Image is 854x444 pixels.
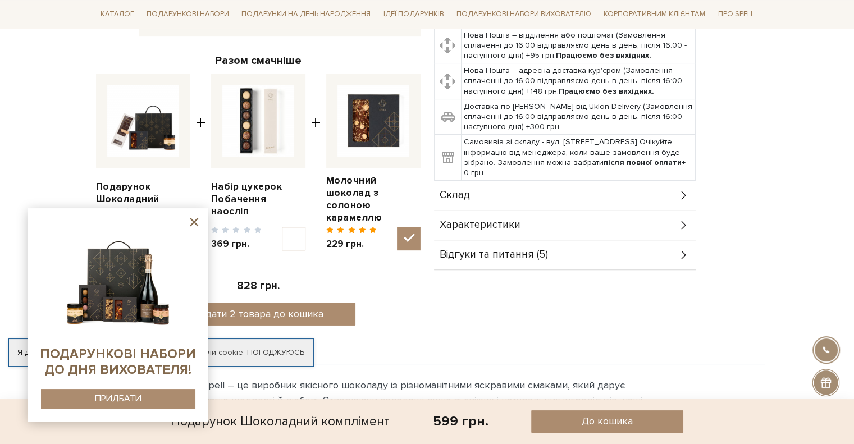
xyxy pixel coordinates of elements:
td: Нова Пошта – відділення або поштомат (Замовлення сплаченні до 16:00 відправляємо день в день, піс... [461,28,695,63]
div: 599 грн. [433,413,488,430]
td: Самовивіз зі складу - вул. [STREET_ADDRESS] Очікуйте інформацію від менеджера, коли ваше замовлен... [461,135,695,181]
a: файли cookie [192,347,243,357]
span: 369 грн. [211,238,262,250]
a: Корпоративним клієнтам [599,4,710,24]
a: Погоджуюсь [247,347,304,358]
img: Набір цукерок Побачення наосліп [222,85,294,157]
span: + [311,74,321,250]
span: Склад [440,190,470,200]
span: + [196,74,205,250]
img: Молочний шоколад з солоною карамеллю [337,85,409,157]
b: Працюємо без вихідних. [559,86,654,96]
span: До кошика [582,415,633,428]
span: 828 грн. [237,280,280,292]
div: Я дозволяю [DOMAIN_NAME] використовувати [9,347,313,358]
span: Характеристики [440,220,520,230]
a: Подарункові набори [142,6,234,23]
a: Подарунок Шоколадний комплімент [96,181,190,218]
a: Ідеї подарунків [378,6,448,23]
a: Набір цукерок Побачення наосліп [211,181,305,218]
div: Подарунок Шоколадний комплімент [171,410,390,433]
a: Подарунки на День народження [237,6,375,23]
td: Доставка по [PERSON_NAME] від Uklon Delivery (Замовлення сплаченні до 16:00 відправляємо день в д... [461,99,695,135]
img: Подарунок Шоколадний комплімент [107,85,179,157]
a: Подарункові набори вихователю [452,4,596,24]
button: Додати 2 товара до кошика [161,303,355,326]
a: Молочний шоколад з солоною карамеллю [326,175,421,224]
b: після повної оплати [604,158,682,167]
div: Spell – це виробник якісного шоколаду із різноманітними яскравими смаками, який дарує магію щедро... [203,378,652,423]
b: Працюємо без вихідних. [556,51,651,60]
span: Відгуки та питання (5) [440,250,548,260]
a: Про Spell [713,6,758,23]
span: 229 грн. [326,238,377,250]
div: Разом смачніше [96,53,421,68]
button: До кошика [531,410,683,433]
td: Нова Пошта – адресна доставка кур'єром (Замовлення сплаченні до 16:00 відправляємо день в день, п... [461,63,695,99]
a: Каталог [96,6,139,23]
